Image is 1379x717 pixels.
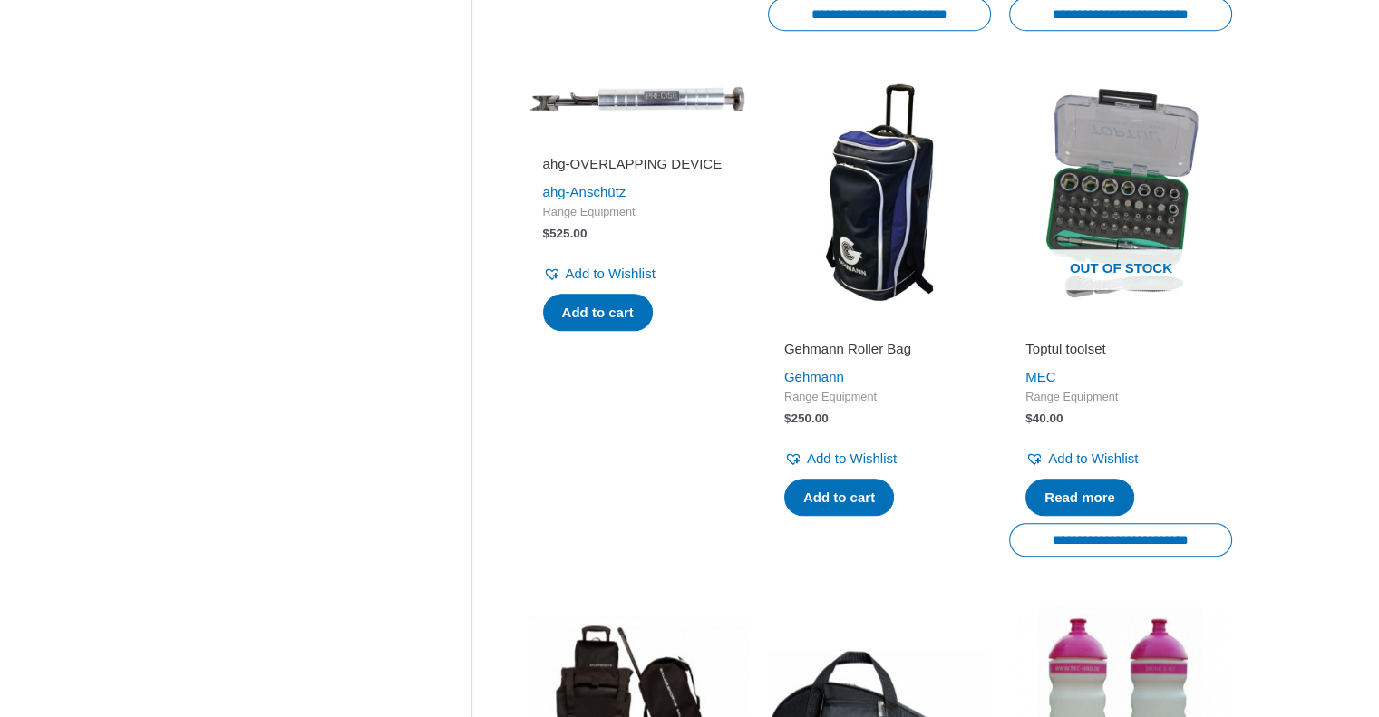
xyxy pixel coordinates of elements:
h2: Gehmann Roller Bag [784,340,975,358]
a: Add to cart: “ahg-OVERLAPPING DEVICE” [543,294,653,332]
a: Gehmann [784,369,844,384]
bdi: 525.00 [543,227,588,240]
span: Range Equipment [543,205,733,220]
a: ahg-OVERLAPPING DEVICE [543,155,733,179]
a: ahg-Anschütz [543,184,626,199]
span: Out of stock [1023,249,1219,291]
span: Add to Wishlist [1048,451,1138,466]
span: $ [784,412,791,425]
iframe: Customer reviews powered by Trustpilot [543,130,733,151]
img: Toptul toolset [1009,81,1232,304]
iframe: Customer reviews powered by Trustpilot [1025,315,1216,336]
h2: Toptul toolset [1025,340,1216,358]
a: Add to Wishlist [784,446,897,471]
a: Add to Wishlist [1025,446,1138,471]
span: Range Equipment [784,390,975,405]
a: Gehmann Roller Bag [784,340,975,364]
img: ahg-OVERLAPPING DEVICE [527,81,750,119]
a: Add to Wishlist [543,261,656,286]
iframe: Customer reviews powered by Trustpilot [784,315,975,336]
img: Gehmann Roller Bag [768,81,991,304]
a: Read more about “Toptul toolset” [1025,479,1134,517]
span: Range Equipment [1025,390,1216,405]
a: MEC [1025,369,1055,384]
span: $ [1025,412,1033,425]
span: Add to Wishlist [566,266,656,281]
span: $ [543,227,550,240]
h2: ahg-OVERLAPPING DEVICE [543,155,733,173]
bdi: 40.00 [1025,412,1063,425]
bdi: 250.00 [784,412,829,425]
a: Add to cart: “Gehmann Roller Bag” [784,479,894,517]
a: Toptul toolset [1025,340,1216,364]
a: Out of stock [1009,81,1232,304]
span: Add to Wishlist [807,451,897,466]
